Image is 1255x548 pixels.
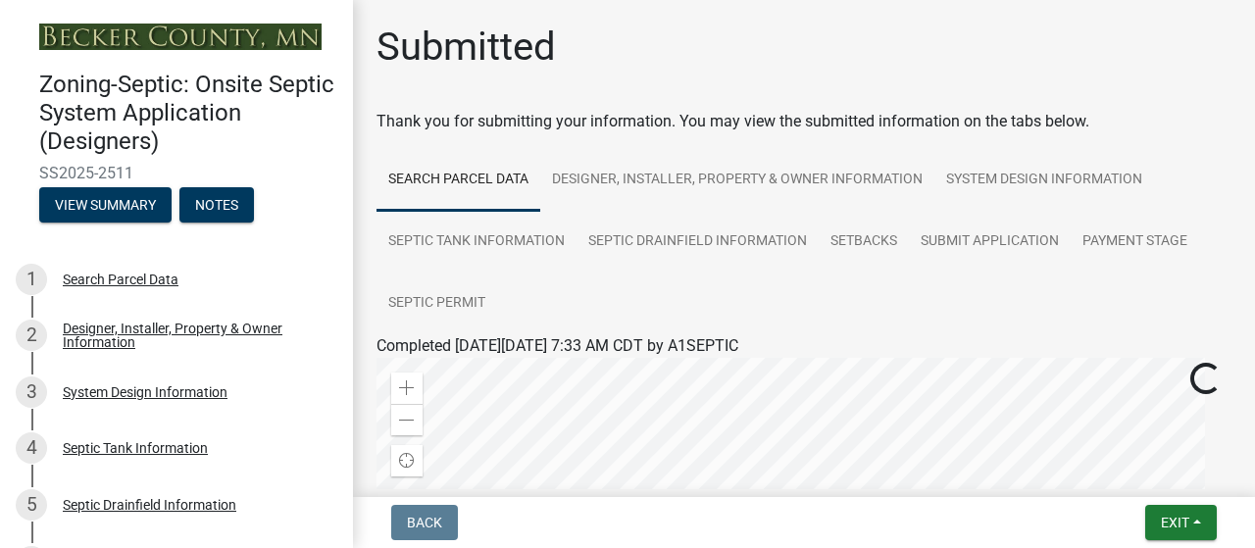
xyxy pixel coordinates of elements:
a: Septic Permit [376,273,497,335]
div: Septic Drainfield Information [63,498,236,512]
div: Zoom in [391,373,423,404]
a: Septic Drainfield Information [577,211,819,274]
div: Find my location [391,445,423,476]
div: 3 [16,376,47,408]
a: Search Parcel Data [376,149,540,212]
span: Exit [1161,515,1189,530]
button: Back [391,505,458,540]
div: Thank you for submitting your information. You may view the submitted information on the tabs below. [376,110,1231,133]
div: Zoom out [391,404,423,435]
a: Submit Application [909,211,1071,274]
span: Back [407,515,442,530]
h1: Submitted [376,24,556,71]
div: Septic Tank Information [63,441,208,455]
div: 5 [16,489,47,521]
button: View Summary [39,187,172,223]
a: Payment Stage [1071,211,1199,274]
div: 1 [16,264,47,295]
span: SS2025-2511 [39,164,314,182]
button: Notes [179,187,254,223]
a: System Design Information [934,149,1154,212]
a: Designer, Installer, Property & Owner Information [540,149,934,212]
wm-modal-confirm: Summary [39,198,172,214]
div: Search Parcel Data [63,273,178,286]
img: Becker County, Minnesota [39,24,322,50]
div: System Design Information [63,385,227,399]
button: Exit [1145,505,1217,540]
div: 2 [16,320,47,351]
a: Septic Tank Information [376,211,577,274]
div: Designer, Installer, Property & Owner Information [63,322,322,349]
wm-modal-confirm: Notes [179,198,254,214]
div: 4 [16,432,47,464]
a: Setbacks [819,211,909,274]
span: Completed [DATE][DATE] 7:33 AM CDT by A1SEPTIC [376,336,738,355]
h4: Zoning-Septic: Onsite Septic System Application (Designers) [39,71,337,155]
